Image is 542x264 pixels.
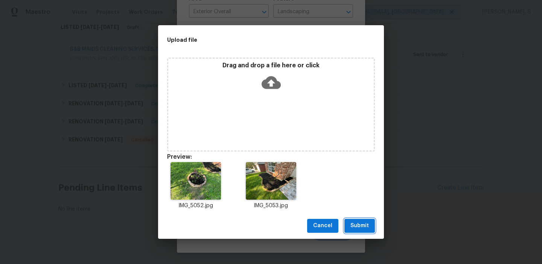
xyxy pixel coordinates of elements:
[168,62,374,70] p: Drag and drop a file here or click
[307,219,338,233] button: Cancel
[313,221,332,231] span: Cancel
[246,162,296,200] img: Z
[350,221,369,231] span: Submit
[344,219,375,233] button: Submit
[171,162,221,200] img: Z
[167,202,224,210] p: IMG_5052.jpg
[167,36,341,44] h2: Upload file
[242,202,300,210] p: IMG_5053.jpg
